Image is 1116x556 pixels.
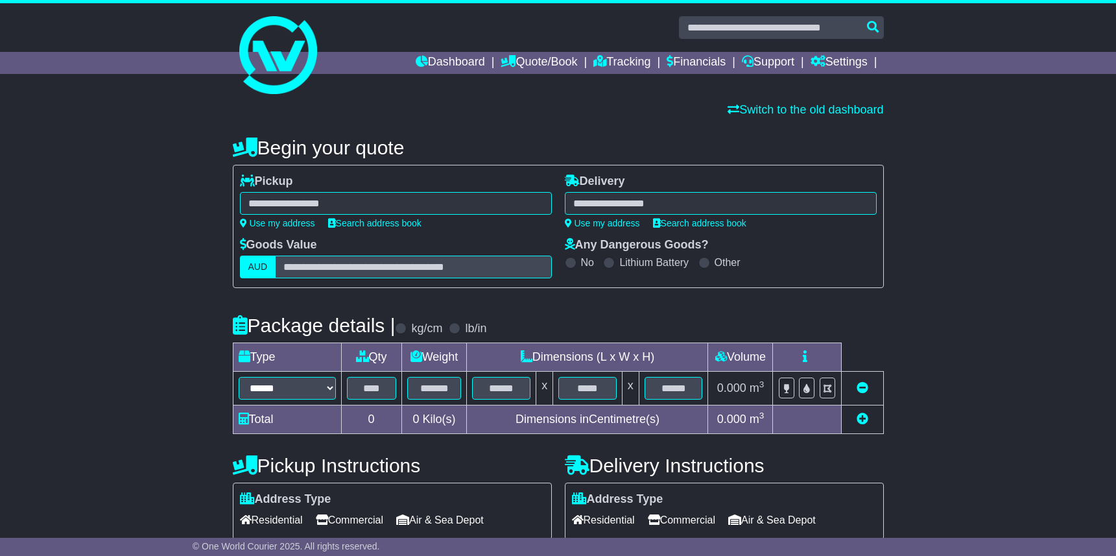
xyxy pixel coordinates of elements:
a: Add new item [857,413,868,426]
label: lb/in [465,322,486,336]
td: Volume [708,343,773,372]
h4: Begin your quote [233,137,884,158]
td: Type [233,343,341,372]
td: Weight [401,343,467,372]
label: Other [715,256,741,269]
label: kg/cm [411,322,442,336]
label: Pickup [240,175,293,189]
span: Air & Sea Depot [728,510,816,530]
span: 0 [412,413,419,426]
td: x [536,372,553,405]
a: Support [742,52,794,74]
span: 0.000 [717,413,746,426]
td: Dimensions (L x W x H) [467,343,708,372]
a: Search address book [653,218,746,228]
span: m [750,381,765,394]
span: Air & Sea Depot [396,510,484,530]
sup: 3 [759,380,765,389]
a: Financials [667,52,726,74]
a: Use my address [240,218,315,228]
a: Quote/Book [501,52,577,74]
label: Delivery [565,175,625,189]
span: Commercial [316,510,383,530]
a: Remove this item [857,381,868,394]
label: Goods Value [240,238,317,252]
a: Switch to the old dashboard [728,103,883,116]
h4: Pickup Instructions [233,455,552,476]
a: Settings [811,52,868,74]
a: Tracking [593,52,650,74]
span: © One World Courier 2025. All rights reserved. [193,541,380,551]
td: Kilo(s) [401,405,467,434]
span: m [750,413,765,426]
td: Dimensions in Centimetre(s) [467,405,708,434]
a: Search address book [328,218,421,228]
label: Address Type [240,492,331,507]
label: Any Dangerous Goods? [565,238,709,252]
a: Dashboard [416,52,485,74]
td: x [622,372,639,405]
h4: Delivery Instructions [565,455,884,476]
span: 0.000 [717,381,746,394]
span: Residential [572,510,635,530]
td: Total [233,405,341,434]
label: No [581,256,594,269]
td: Qty [341,343,401,372]
label: Address Type [572,492,663,507]
span: Residential [240,510,303,530]
span: Commercial [648,510,715,530]
label: AUD [240,256,276,278]
a: Use my address [565,218,640,228]
sup: 3 [759,411,765,420]
label: Lithium Battery [619,256,689,269]
h4: Package details | [233,315,396,336]
td: 0 [341,405,401,434]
